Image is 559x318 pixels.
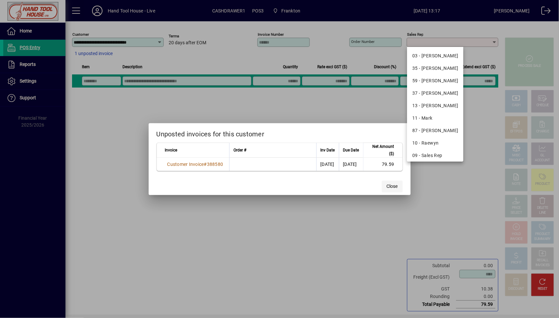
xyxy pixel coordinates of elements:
div: 10 - Raewyn [412,140,458,147]
mat-option: 37 - Kelvin [407,87,464,99]
span: Close [387,183,398,190]
span: Net Amount ($) [367,143,394,157]
mat-option: 13 - Lucy Dipple [407,99,464,112]
td: 79.59 [363,158,402,171]
mat-option: 09 - Sales Rep [407,149,464,162]
span: Inv Date [321,147,335,154]
mat-option: 11 - Mark [407,112,464,124]
td: [DATE] [339,158,363,171]
div: 09 - Sales Rep [412,152,458,159]
td: [DATE] [316,158,339,171]
a: Customer Invoice#388580 [165,161,226,168]
mat-option: 35 - Cheri De Baugh [407,62,464,74]
mat-option: 87 - Matt [407,124,464,137]
span: Due Date [343,147,359,154]
div: 37 - [PERSON_NAME] [412,90,458,97]
mat-option: 03 - Campbell [407,50,464,62]
h2: Unposted invoices for this customer [149,123,411,142]
div: 03 - [PERSON_NAME] [412,52,458,59]
div: 11 - Mark [412,115,458,122]
span: 388580 [207,162,223,167]
span: Invoice [165,147,177,154]
span: Customer Invoice [167,162,204,167]
span: Order # [233,147,246,154]
span: # [204,162,207,167]
mat-option: 59 - CRAIG [407,74,464,87]
mat-option: 10 - Raewyn [407,137,464,149]
div: 59 - [PERSON_NAME] [412,77,458,84]
button: Close [382,181,403,192]
div: 13 - [PERSON_NAME] [412,102,458,109]
div: 35 - [PERSON_NAME] [412,65,458,72]
div: 87 - [PERSON_NAME] [412,127,458,134]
